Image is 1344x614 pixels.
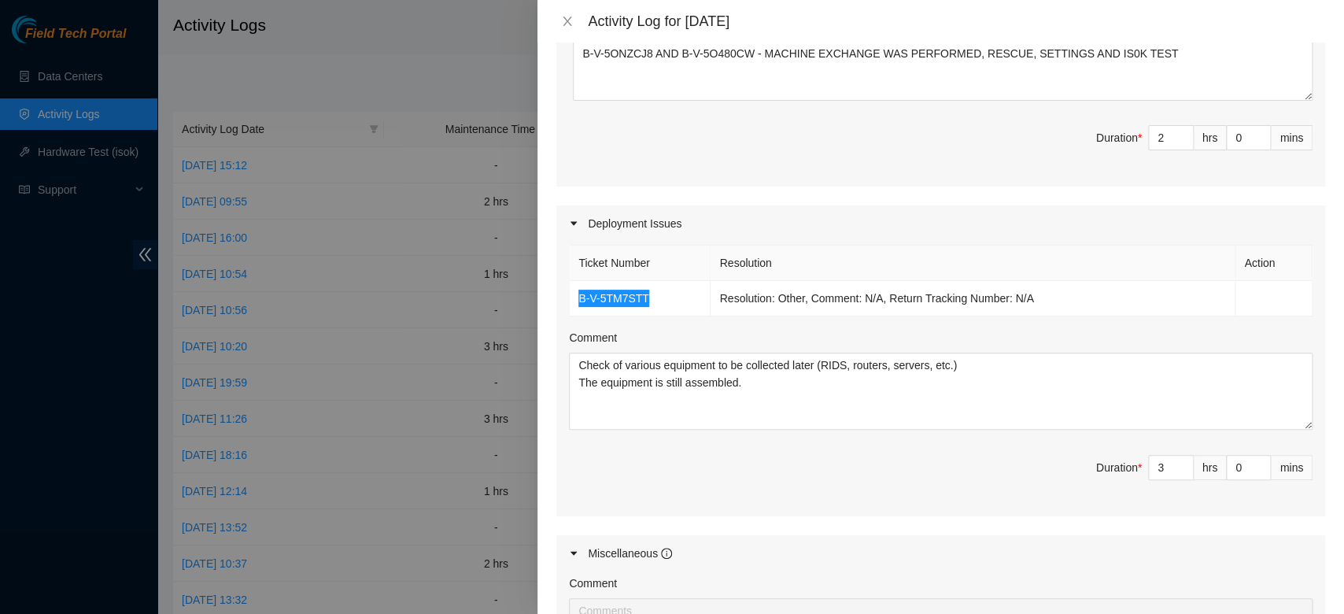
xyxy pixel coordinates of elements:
span: info-circle [661,548,672,559]
span: close [561,15,574,28]
div: Miscellaneous [588,545,672,562]
div: Duration [1096,129,1142,146]
span: caret-right [569,549,578,558]
div: Miscellaneous info-circle [556,535,1325,571]
span: caret-right [569,219,578,228]
div: Activity Log for [DATE] [588,13,1325,30]
a: B-V-5TM7STT [578,292,648,305]
td: Resolution: Other, Comment: N/A, Return Tracking Number: N/A [711,281,1235,316]
label: Comment [569,329,617,346]
div: hrs [1194,455,1227,480]
label: Comment [569,575,617,592]
textarea: Comment [573,24,1313,101]
button: Close [556,14,578,29]
th: Action [1235,246,1313,281]
textarea: Comment [569,353,1313,430]
th: Resolution [711,246,1235,281]
div: hrs [1194,125,1227,150]
div: Deployment Issues [556,205,1325,242]
div: Duration [1096,459,1142,476]
th: Ticket Number [570,246,711,281]
div: mins [1271,125,1313,150]
div: mins [1271,455,1313,480]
